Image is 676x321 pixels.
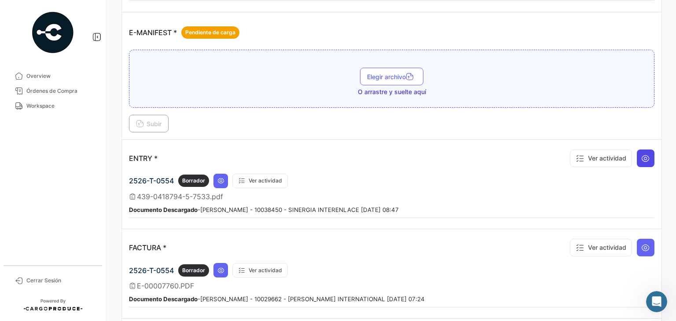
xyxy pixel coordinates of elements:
[185,29,235,36] span: Pendiente de carga
[17,144,28,155] div: J
[129,206,198,213] b: Documento Descargado
[129,295,198,303] b: Documento Descargado
[18,77,158,107] p: ¿Cómo podemos ayudarte?
[18,176,147,186] div: Envíanos un mensaje
[120,14,137,32] div: Profile image for Juan
[35,262,54,268] span: Inicio
[137,281,194,290] span: E-00007760.PDF
[18,126,158,135] div: Mensaje reciente
[31,11,75,55] img: powered-by.png
[18,19,85,28] img: logo
[137,192,223,201] span: 439-0418794-5-7533.pdf
[37,139,153,146] span: tan bein al operador [PERSON_NAME]
[26,277,95,285] span: Cerrar Sesión
[7,84,99,98] a: Órdenes de Compra
[9,169,167,193] div: Envíanos un mensaje
[136,120,162,128] span: Subir
[7,69,99,84] a: Overview
[103,14,121,32] div: Profile image for Andrielle
[182,266,205,274] span: Borrador
[26,72,95,80] span: Overview
[97,148,126,157] div: • Hace 1h
[182,177,205,185] span: Borrador
[9,118,167,164] div: Mensaje recienteJAtan bein al operador [PERSON_NAME]Cargo Produce Inc.•Hace 1h
[7,98,99,113] a: Workspace
[9,131,167,164] div: JAtan bein al operador [PERSON_NAME]Cargo Produce Inc.•Hace 1h
[360,68,423,85] button: Elegir archivo
[129,266,174,275] span: 2526-T-0554
[151,14,167,30] div: Cerrar
[358,88,426,96] span: O arrastre y suelte aquí
[37,148,95,157] div: Cargo Produce Inc.
[129,243,166,252] p: FACTURA *
[129,26,239,39] p: E-MANIFEST *
[129,295,425,303] small: - [PERSON_NAME] - 10029662 - [PERSON_NAME] INTERNATIONAL [DATE] 07:24
[129,206,399,213] small: - [PERSON_NAME] - 10038450 - SINERGIA INTERENLACE [DATE] 08:47
[129,154,158,163] p: ENTRY *
[118,262,146,268] span: Mensajes
[646,291,667,312] iframe: Intercom live chat
[232,263,288,277] button: Ver actividad
[26,87,95,95] span: Órdenes de Compra
[129,115,169,132] button: Subir
[129,176,174,185] span: 2526-T-0554
[88,240,176,275] button: Mensajes
[18,62,158,77] p: [PERSON_NAME] 👋
[232,174,288,188] button: Ver actividad
[570,150,632,167] button: Ver actividad
[26,102,95,110] span: Workspace
[367,73,416,80] span: Elegir archivo
[24,144,34,155] div: A
[570,239,632,256] button: Ver actividad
